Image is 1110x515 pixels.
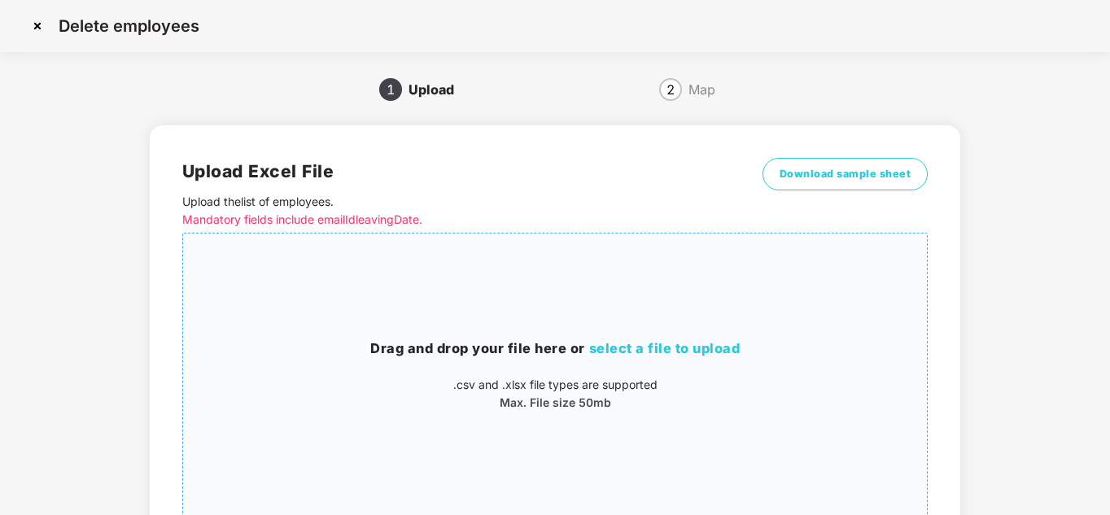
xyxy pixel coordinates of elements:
p: Mandatory fields include emailId leavingDate. [182,211,741,229]
h2: Upload Excel File [182,158,741,185]
p: Max. File size 50mb [183,394,927,412]
h3: Drag and drop your file here or [183,338,927,360]
p: Upload the list of employees . [182,193,741,229]
img: svg+xml;base64,PHN2ZyBpZD0iQ3Jvc3MtMzJ4MzIiIHhtbG5zPSJodHRwOi8vd3d3LnczLm9yZy8yMDAwL3N2ZyIgd2lkdG... [24,13,50,39]
span: 1 [387,83,395,96]
span: 2 [666,83,675,96]
div: Map [688,76,715,103]
button: Download sample sheet [763,158,929,190]
p: Delete employees [59,16,199,36]
span: select a file to upload [589,340,741,356]
p: .csv and .xlsx file types are supported [183,376,927,394]
span: Download sample sheet [780,166,911,182]
div: Upload [409,76,467,103]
